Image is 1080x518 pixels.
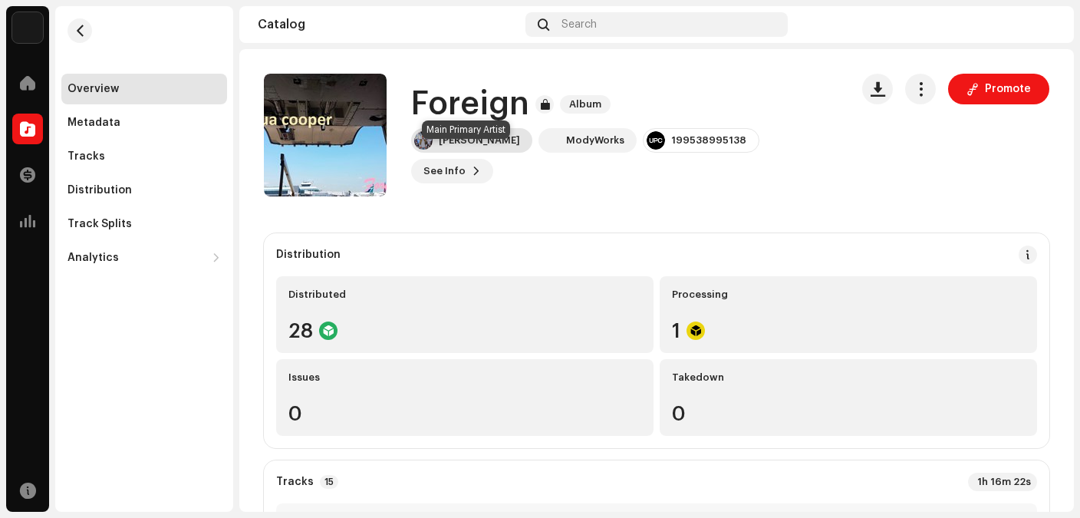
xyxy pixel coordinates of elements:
button: See Info [411,159,493,183]
img: ac43fe83-672e-4eed-bb69-01ac8938cac6 [542,131,560,150]
span: Album [560,95,611,114]
span: See Info [423,156,466,186]
re-m-nav-item: Overview [61,74,227,104]
button: Promote [948,74,1049,104]
re-m-nav-item: Tracks [61,141,227,172]
div: 1h 16m 22s [968,473,1037,491]
strong: Tracks [276,476,314,488]
div: Catalog [258,18,519,31]
div: [PERSON_NAME] [439,134,520,147]
div: Track Splits [67,218,132,230]
div: Distribution [276,249,341,261]
img: b706ca81-c278-41e2-81cd-ae21c37359cb [414,131,433,150]
re-m-nav-item: Distribution [61,175,227,206]
div: Analytics [67,252,119,264]
img: ae092520-180b-4f7c-b02d-a8b0c132bb58 [1031,12,1055,37]
re-m-nav-dropdown: Analytics [61,243,227,273]
div: Metadata [67,117,120,129]
div: Issues [288,371,641,384]
div: 199538995138 [671,134,746,147]
img: acab2465-393a-471f-9647-fa4d43662784 [12,12,43,43]
div: Overview [67,83,119,95]
div: ModyWorks [566,134,624,147]
p-badge: 15 [320,475,338,489]
div: Processing [672,289,1025,301]
div: Distributed [288,289,641,301]
div: Distribution [67,184,132,196]
re-m-nav-item: Track Splits [61,209,227,239]
div: Tracks [67,150,105,163]
span: Search [561,18,597,31]
div: Takedown [672,371,1025,384]
span: Promote [985,74,1031,104]
h1: Foreign [411,87,529,122]
re-m-nav-item: Metadata [61,107,227,138]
